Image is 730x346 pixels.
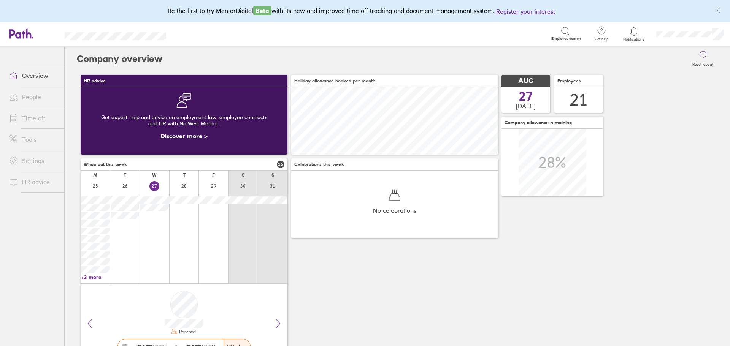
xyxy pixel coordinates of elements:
button: Register your interest [496,7,555,16]
span: Who's out this week [84,162,127,167]
span: 27 [519,90,533,103]
div: Be the first to try MentorDigital with its new and improved time off tracking and document manage... [168,6,563,16]
span: Employees [557,78,581,84]
span: Employee search [551,36,581,41]
div: F [212,172,215,178]
label: Reset layout [688,60,718,67]
span: [DATE] [516,103,536,109]
a: Notifications [622,26,646,42]
div: S [242,172,244,178]
div: 21 [570,90,588,110]
span: Holiday allowance booked per month [294,78,375,84]
span: Celebrations this week [294,162,344,167]
span: Notifications [622,37,646,42]
div: Search [187,30,206,37]
div: T [124,172,126,178]
div: M [93,172,97,178]
div: Parental [178,329,197,335]
a: People [3,89,64,104]
span: HR advice [84,78,106,84]
a: Time off [3,111,64,126]
a: Overview [3,68,64,83]
span: No celebrations [373,207,416,214]
a: +3 more [81,274,110,281]
a: Tools [3,132,64,147]
div: S [271,172,274,178]
h2: Company overview [77,47,162,71]
div: Get expert help and advice on employment law, employee contracts and HR with NatWest Mentor. [87,108,281,133]
span: AUG [518,77,533,85]
span: Company allowance remaining [505,120,572,125]
button: Reset layout [688,47,718,71]
span: 16 [277,161,284,168]
div: W [152,172,157,178]
div: T [183,172,186,178]
a: Discover more > [160,132,208,140]
span: Get help [589,37,614,41]
span: Beta [253,6,271,15]
a: HR advice [3,174,64,190]
a: Settings [3,153,64,168]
